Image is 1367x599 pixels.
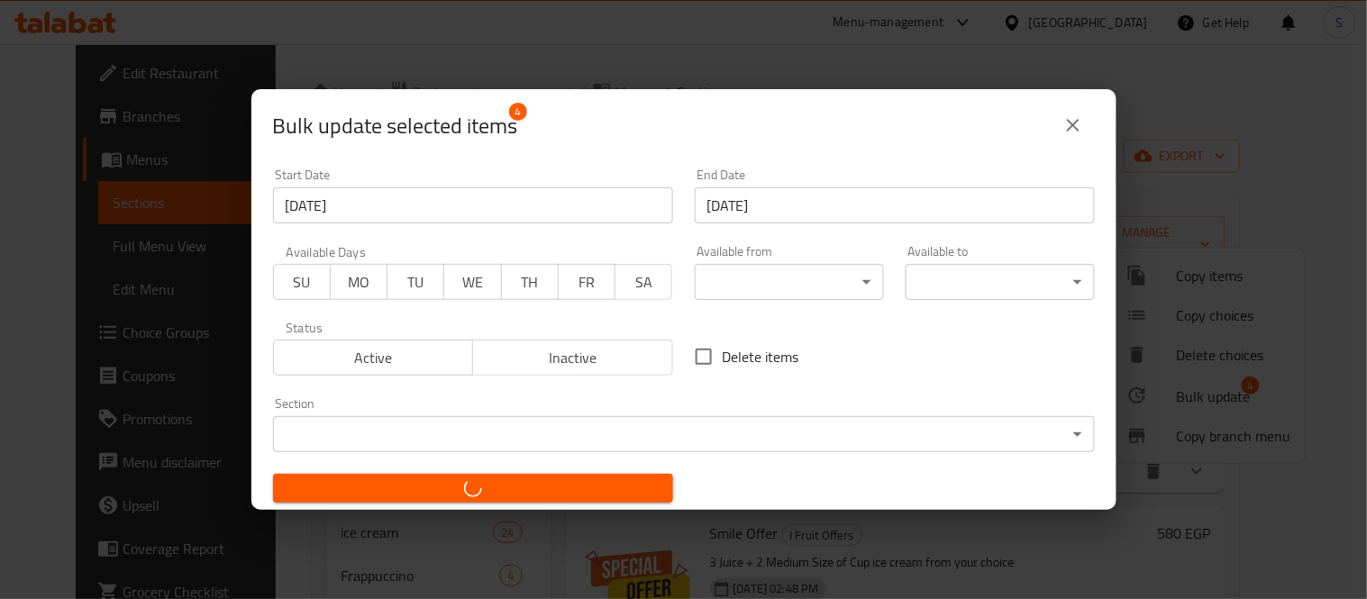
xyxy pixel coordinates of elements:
span: Selected items count [273,112,518,141]
button: SA [615,264,672,300]
span: Active [281,345,467,371]
div: ​ [695,264,884,300]
button: MO [330,264,387,300]
button: close [1052,104,1095,147]
div: ​ [273,416,1095,452]
button: SU [273,264,331,300]
button: Inactive [472,340,673,376]
span: TH [509,269,551,295]
button: Active [273,340,474,376]
span: SA [623,269,665,295]
span: Delete items [723,346,799,368]
span: 4 [509,103,527,121]
span: FR [566,269,608,295]
span: Inactive [480,345,666,371]
button: TU [387,264,444,300]
span: TU [395,269,437,295]
span: MO [338,269,380,295]
button: WE [443,264,501,300]
div: ​ [906,264,1095,300]
button: TH [501,264,559,300]
span: SU [281,269,324,295]
button: FR [558,264,615,300]
span: WE [451,269,494,295]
